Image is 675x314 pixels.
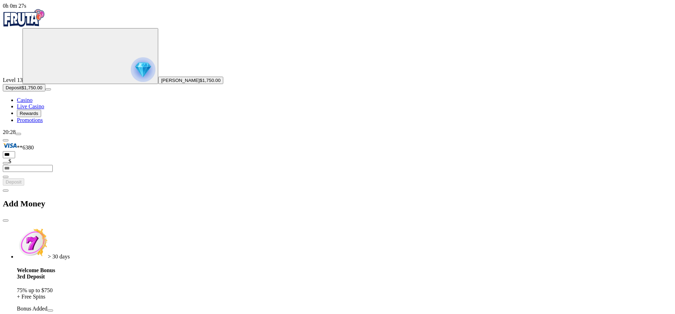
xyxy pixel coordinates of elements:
[6,85,21,90] span: Deposit
[158,77,223,84] button: [PERSON_NAME]$1,750.00
[3,9,672,123] nav: Primary
[17,103,44,109] a: Live Casino
[3,77,22,83] span: Level 13
[17,228,48,258] img: Welcome bonus icon
[17,117,43,123] a: Promotions
[3,84,45,91] button: Depositplus icon$1,750.00
[6,179,21,185] span: Deposit
[3,176,8,178] button: eye icon
[3,9,45,27] img: Fruta
[20,111,38,116] span: Rewards
[131,57,155,82] img: reward progress
[22,28,158,84] button: reward progress
[48,254,70,259] span: countdown
[8,158,11,164] span: $
[17,110,41,117] button: Rewards
[3,3,26,9] span: user session time
[3,22,45,28] a: Fruta
[17,97,32,103] a: Casino
[200,78,220,83] span: $1,750.00
[17,306,47,312] label: Bonus Added
[21,85,42,90] span: $1,750.00
[3,178,24,186] button: Deposit
[161,78,200,83] span: [PERSON_NAME]
[3,190,8,192] button: chevron-left icon
[3,139,8,141] button: Hide quick deposit form
[3,162,8,164] button: eye icon
[3,142,17,149] img: Visa
[17,287,672,300] p: 75% up to $750 + Free Spins
[3,199,672,209] h2: Add Money
[3,129,15,135] span: 20:28
[3,97,672,123] nav: Main menu
[15,133,21,135] button: menu
[45,88,51,90] button: menu
[3,219,8,222] button: close
[17,267,672,280] h4: Welcome Bonus 3rd Deposit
